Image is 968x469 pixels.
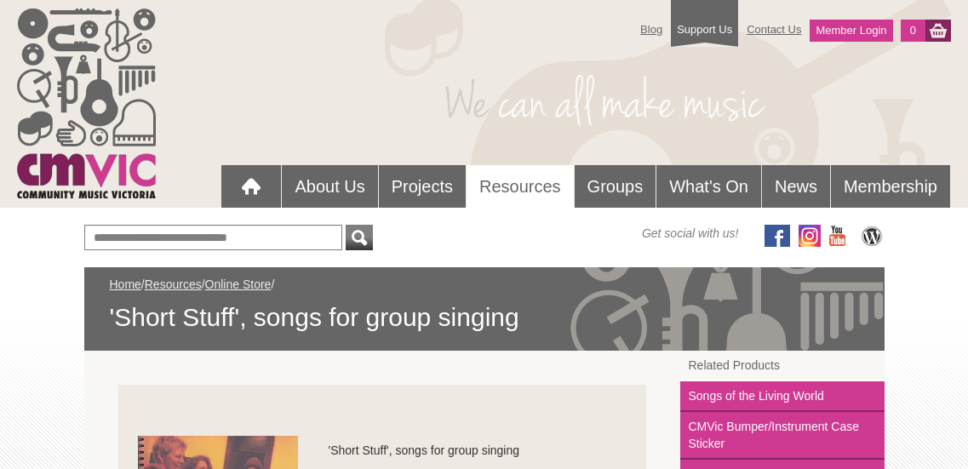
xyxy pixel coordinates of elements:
[762,165,830,208] a: News
[575,165,656,208] a: Groups
[133,442,632,459] p: 'Short Stuff', songs for group singing
[642,225,739,242] span: Get social with us!
[17,9,156,198] img: cmvic_logo.png
[467,165,574,209] a: Resources
[632,14,671,44] a: Blog
[738,14,810,44] a: Contact Us
[831,165,950,208] a: Membership
[680,381,885,412] a: Songs of the Living World
[110,301,859,334] span: 'Short Stuff', songs for group singing
[680,351,885,381] a: Related Products
[656,165,761,208] a: What's On
[859,225,885,247] img: CMVic Blog
[799,225,821,247] img: icon-instagram.png
[205,277,272,291] a: Online Store
[680,412,885,460] a: CMVic Bumper/Instrument Case Sticker
[282,165,377,208] a: About Us
[901,20,925,42] a: 0
[110,277,141,291] a: Home
[379,165,466,208] a: Projects
[810,20,892,42] a: Member Login
[145,277,202,291] a: Resources
[110,276,859,334] div: / / /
